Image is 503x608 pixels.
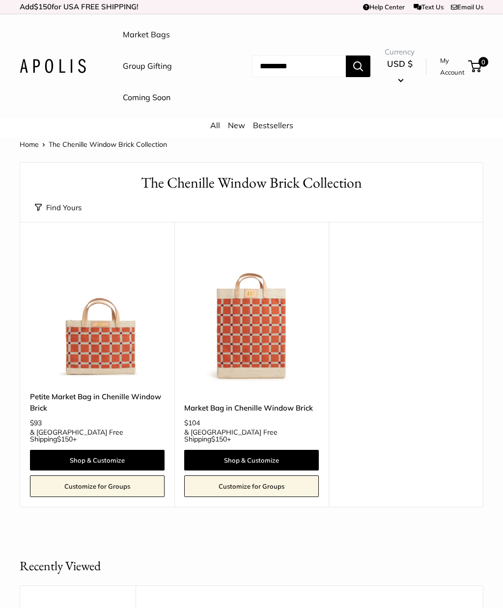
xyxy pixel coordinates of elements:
[30,247,165,381] a: Petite Market Bag in Chenille Window BrickPetite Market Bag in Chenille Window Brick
[35,172,468,193] h1: The Chenille Window Brick Collection
[252,55,346,77] input: Search...
[184,450,319,470] a: Shop & Customize
[184,247,319,381] img: Market Bag in Chenille Window Brick
[30,247,165,381] img: Petite Market Bag in Chenille Window Brick
[30,450,165,470] a: Shop & Customize
[30,475,165,497] a: Customize for Groups
[30,418,42,427] span: $93
[184,429,319,442] span: & [GEOGRAPHIC_DATA] Free Shipping +
[440,55,465,79] a: My Account
[184,418,200,427] span: $104
[469,60,481,72] a: 0
[363,3,405,11] a: Help Center
[184,475,319,497] a: Customize for Groups
[123,59,172,74] a: Group Gifting
[123,28,170,42] a: Market Bags
[20,138,167,151] nav: Breadcrumb
[30,391,165,414] a: Petite Market Bag in Chenille Window Brick
[20,556,101,576] h2: Recently Viewed
[385,45,415,59] span: Currency
[49,140,167,149] span: The Chenille Window Brick Collection
[478,57,488,67] span: 0
[57,435,73,443] span: $150
[184,402,319,414] a: Market Bag in Chenille Window Brick
[228,120,245,130] a: New
[184,247,319,381] a: Market Bag in Chenille Window BrickMarket Bag in Chenille Window Brick
[346,55,370,77] button: Search
[210,120,220,130] a: All
[385,56,415,87] button: USD $
[20,140,39,149] a: Home
[30,429,165,442] span: & [GEOGRAPHIC_DATA] Free Shipping +
[211,435,227,443] span: $150
[414,3,444,11] a: Text Us
[34,2,52,11] span: $150
[451,3,483,11] a: Email Us
[253,120,293,130] a: Bestsellers
[123,90,170,105] a: Coming Soon
[35,201,82,215] button: Find Yours
[387,58,413,69] span: USD $
[20,59,86,73] img: Apolis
